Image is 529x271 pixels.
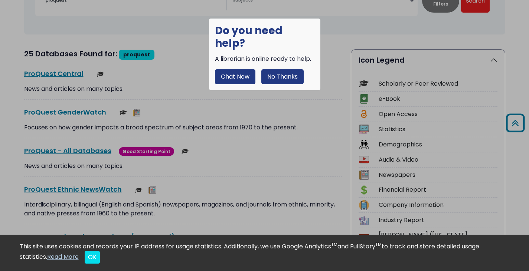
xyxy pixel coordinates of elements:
a: Read More [47,252,79,261]
sup: TM [375,241,382,248]
button: Chat Now [215,69,255,84]
div: This site uses cookies and records your IP address for usage statistics. Additionally, we use Goo... [20,242,510,264]
h1: Do you need help? [215,24,314,49]
div: A librarian is online ready to help. [215,54,314,63]
button: No Thanks [261,69,304,84]
button: Close [85,251,100,264]
sup: TM [331,241,337,248]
